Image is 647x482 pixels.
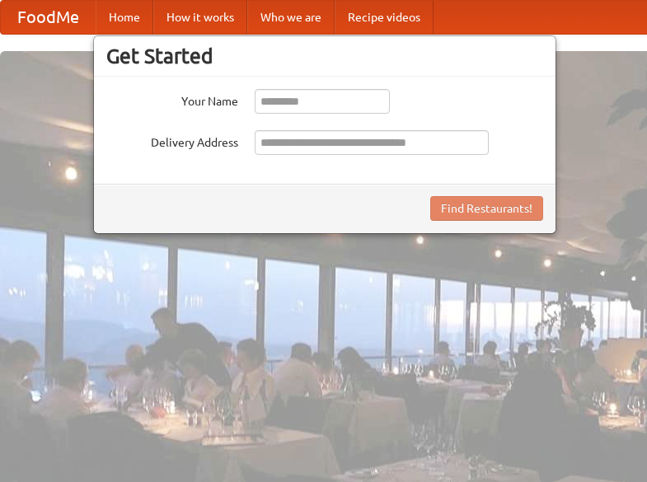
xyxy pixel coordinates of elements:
[430,196,543,221] button: Find Restaurants!
[106,89,238,110] label: Your Name
[153,1,247,34] a: How it works
[247,1,335,34] a: Who we are
[106,130,238,151] label: Delivery Address
[96,1,153,34] a: Home
[1,1,96,34] a: FoodMe
[335,1,434,34] a: Recipe videos
[106,44,543,68] h3: Get Started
